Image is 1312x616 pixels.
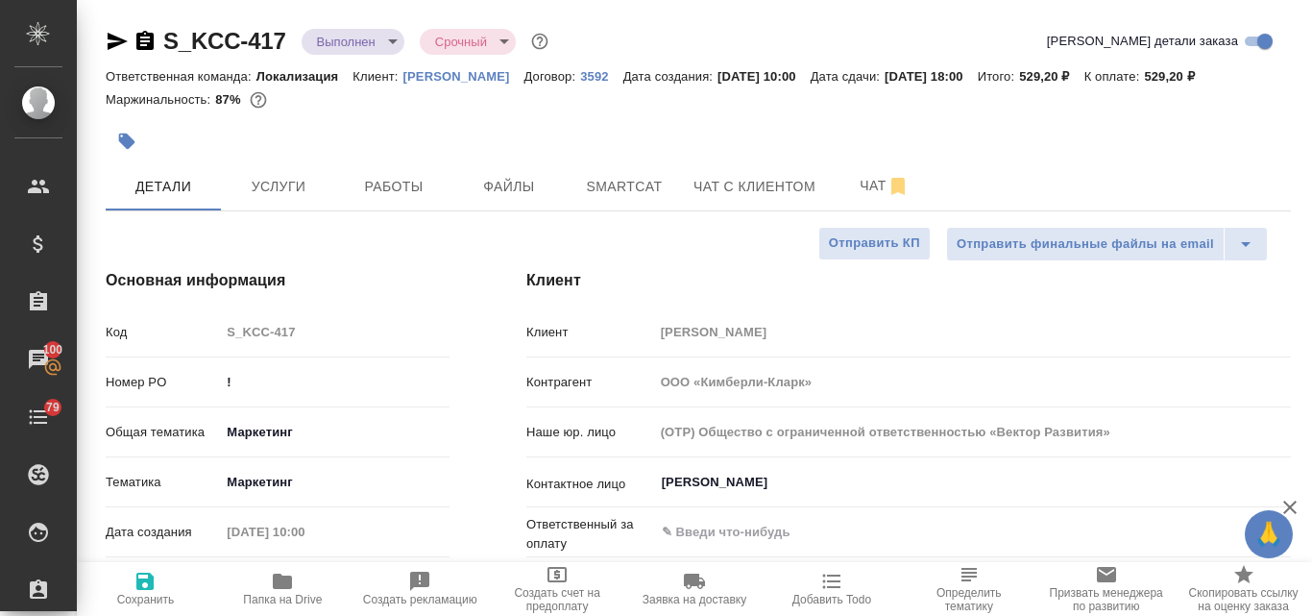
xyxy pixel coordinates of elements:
p: Дата создания [106,523,220,542]
p: 529,20 ₽ [1144,69,1209,84]
p: Договор: [523,69,580,84]
svg: Отписаться [887,175,910,198]
p: Тематика [106,473,220,492]
button: Создать рекламацию [352,562,489,616]
p: К оплате: [1084,69,1145,84]
button: Скопировать ссылку для ЯМессенджера [106,30,129,53]
p: Клиент [526,323,654,342]
p: 87% [215,92,245,107]
p: Локализация [256,69,353,84]
span: Услуги [232,175,325,199]
button: Open [1280,480,1284,484]
span: Добавить Todo [792,593,871,606]
p: Общая тематика [106,423,220,442]
button: 29.89 RUB; 0.34 USD; [246,87,271,112]
h4: Клиент [526,269,1291,292]
p: Ответственная команда: [106,69,256,84]
button: Доп статусы указывают на важность/срочность заказа [527,29,552,54]
p: Контактное лицо [526,475,654,494]
p: 3592 [580,69,622,84]
span: Создать счет на предоплату [500,586,615,613]
span: Создать рекламацию [363,593,477,606]
button: Отправить КП [818,227,931,260]
button: Отправить финальные файлы на email [946,227,1225,261]
input: Пустое поле [654,318,1291,346]
div: Выполнен [302,29,404,55]
span: Отправить финальные файлы на email [957,234,1214,256]
span: Сохранить [117,593,175,606]
span: Файлы [463,175,555,199]
p: Ответственный за оплату [526,515,654,554]
span: 79 [35,398,71,417]
p: 529,20 ₽ [1019,69,1084,84]
input: Пустое поле [654,418,1291,446]
button: Сохранить [77,562,214,616]
input: Пустое поле [220,318,449,346]
div: split button [946,227,1268,261]
input: ✎ Введи что-нибудь [220,368,449,396]
input: Пустое поле [654,368,1291,396]
span: 🙏 [1252,514,1285,554]
span: Отправить КП [829,233,920,255]
button: Призвать менеджера по развитию [1037,562,1175,616]
p: Клиент: [352,69,402,84]
a: 79 [5,393,72,441]
span: Детали [117,175,209,199]
h4: Основная информация [106,269,449,292]
button: Определить тематику [900,562,1037,616]
p: [DATE] 10:00 [717,69,811,84]
p: [DATE] 18:00 [885,69,978,84]
button: Скопировать ссылку на оценку заказа [1175,562,1312,616]
button: Создать счет на предоплату [489,562,626,616]
p: Дата сдачи: [811,69,885,84]
span: 100 [32,340,75,359]
span: Определить тематику [911,586,1026,613]
span: Работы [348,175,440,199]
button: 🙏 [1245,510,1293,558]
button: Заявка на доставку [626,562,764,616]
span: Заявка на доставку [643,593,746,606]
button: Папка на Drive [214,562,352,616]
a: [PERSON_NAME] [403,67,524,84]
a: 100 [5,335,72,383]
p: Итого: [978,69,1019,84]
span: Призвать менеджера по развитию [1049,586,1163,613]
span: [PERSON_NAME] детали заказа [1047,32,1238,51]
span: Чат [838,174,931,198]
p: Маржинальность: [106,92,215,107]
span: Smartcat [578,175,670,199]
p: Код [106,323,220,342]
span: Скопировать ссылку на оценку заказа [1186,586,1300,613]
span: Папка на Drive [243,593,322,606]
button: Добавить Todo [763,562,900,616]
p: Номер PO [106,373,220,392]
button: Скопировать ссылку [134,30,157,53]
button: Добавить тэг [106,120,148,162]
div: Маркетинг [220,416,449,449]
div: Маркетинг [220,466,449,499]
span: Чат с клиентом [693,175,815,199]
p: Дата создания: [623,69,717,84]
a: 3592 [580,67,622,84]
button: Выполнен [311,34,381,50]
p: [PERSON_NAME] [403,69,524,84]
input: ✎ Введи что-нибудь [660,521,1221,544]
a: S_KCC-417 [163,28,286,54]
p: Контрагент [526,373,654,392]
button: Срочный [429,34,493,50]
input: Пустое поле [220,518,388,546]
p: Наше юр. лицо [526,423,654,442]
div: Выполнен [420,29,516,55]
